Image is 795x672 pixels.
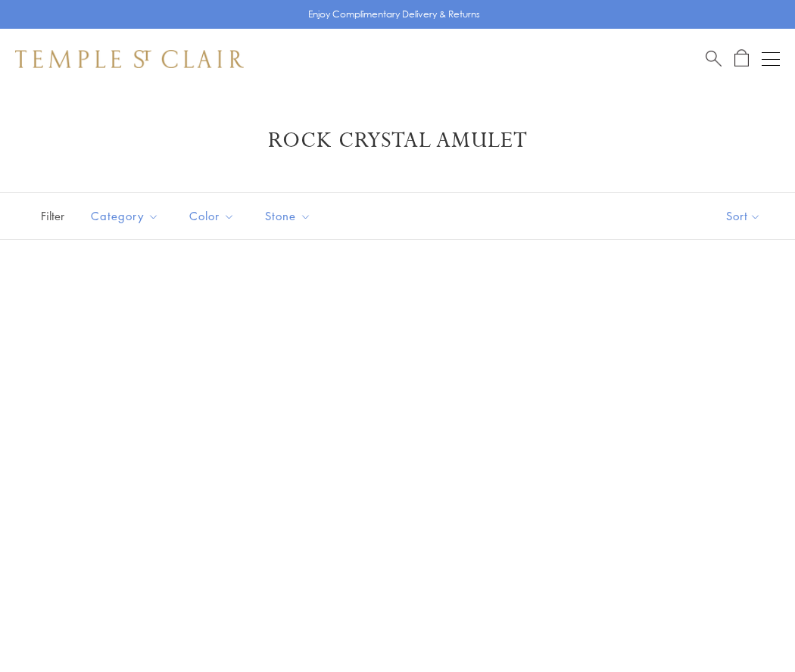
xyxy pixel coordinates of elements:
[257,207,323,226] span: Stone
[178,199,246,233] button: Color
[38,127,757,154] h1: Rock Crystal Amulet
[182,207,246,226] span: Color
[15,50,244,68] img: Temple St. Clair
[83,207,170,226] span: Category
[79,199,170,233] button: Category
[692,193,795,239] button: Show sort by
[254,199,323,233] button: Stone
[308,7,480,22] p: Enjoy Complimentary Delivery & Returns
[706,49,722,68] a: Search
[762,50,780,68] button: Open navigation
[734,49,749,68] a: Open Shopping Bag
